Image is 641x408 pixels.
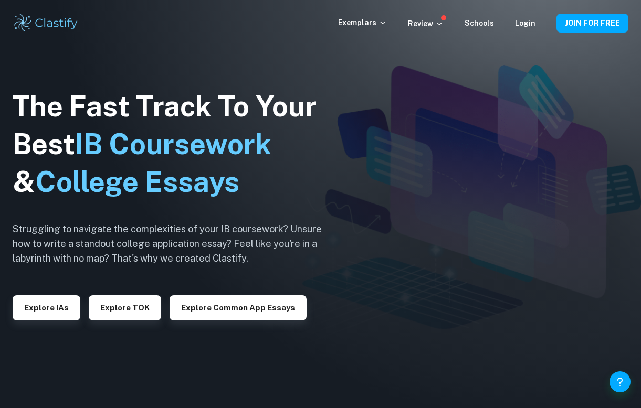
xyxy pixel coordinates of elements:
button: Help and Feedback [610,371,631,392]
span: College Essays [35,165,239,198]
a: Login [515,19,535,27]
img: Clastify logo [13,13,79,34]
button: Explore IAs [13,295,80,320]
h1: The Fast Track To Your Best & [13,88,338,201]
p: Review [408,18,444,29]
h6: Struggling to navigate the complexities of your IB coursework? Unsure how to write a standout col... [13,222,338,266]
button: Explore TOK [89,295,161,320]
a: Schools [465,19,494,27]
a: Explore IAs [13,302,80,312]
button: JOIN FOR FREE [556,14,628,33]
a: Explore TOK [89,302,161,312]
span: IB Coursework [75,127,271,160]
p: Exemplars [338,17,387,28]
a: Explore Common App essays [170,302,307,312]
button: Explore Common App essays [170,295,307,320]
